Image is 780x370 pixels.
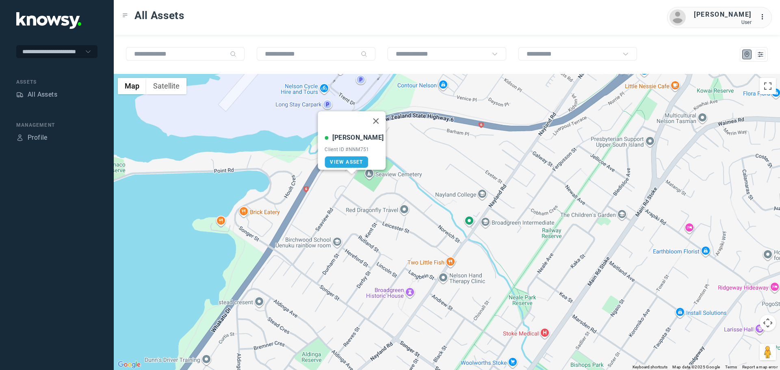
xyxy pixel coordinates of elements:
[760,78,776,94] button: Toggle fullscreen view
[118,78,146,94] button: Show street map
[672,365,720,369] span: Map data ©2025 Google
[16,78,97,86] div: Assets
[760,14,768,20] tspan: ...
[16,121,97,129] div: Management
[28,90,57,100] div: All Assets
[366,111,386,131] button: Close
[330,159,363,165] span: View Asset
[122,13,128,18] div: Toggle Menu
[230,51,236,57] div: Search
[757,51,764,58] div: List
[760,12,769,22] div: :
[146,78,186,94] button: Show satellite imagery
[669,9,686,26] img: avatar.png
[325,147,383,152] div: Client ID #NNM751
[361,51,367,57] div: Search
[743,51,751,58] div: Map
[694,19,752,25] div: User
[725,365,737,369] a: Terms (opens in new tab)
[16,12,81,29] img: Application Logo
[760,344,776,360] button: Drag Pegman onto the map to open Street View
[28,133,48,143] div: Profile
[633,364,667,370] button: Keyboard shortcuts
[742,365,778,369] a: Report a map error
[760,315,776,331] button: Map camera controls
[134,8,184,23] span: All Assets
[16,91,24,98] div: Assets
[116,359,143,370] a: Open this area in Google Maps (opens a new window)
[332,133,383,143] div: [PERSON_NAME]
[116,359,143,370] img: Google
[16,133,48,143] a: ProfileProfile
[16,90,57,100] a: AssetsAll Assets
[16,134,24,141] div: Profile
[760,12,769,23] div: :
[325,156,368,168] a: View Asset
[694,10,752,19] div: [PERSON_NAME]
